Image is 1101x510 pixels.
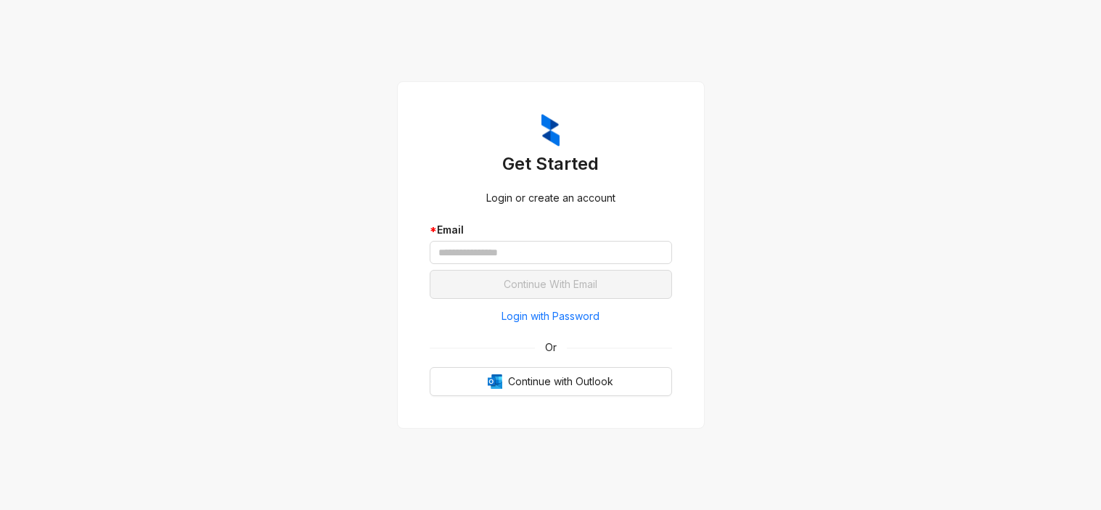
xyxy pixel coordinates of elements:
[508,374,613,390] span: Continue with Outlook
[430,152,672,176] h3: Get Started
[535,340,567,355] span: Or
[430,305,672,328] button: Login with Password
[502,308,599,324] span: Login with Password
[430,222,672,238] div: Email
[430,190,672,206] div: Login or create an account
[430,270,672,299] button: Continue With Email
[488,374,502,389] img: Outlook
[430,367,672,396] button: OutlookContinue with Outlook
[541,114,560,147] img: ZumaIcon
